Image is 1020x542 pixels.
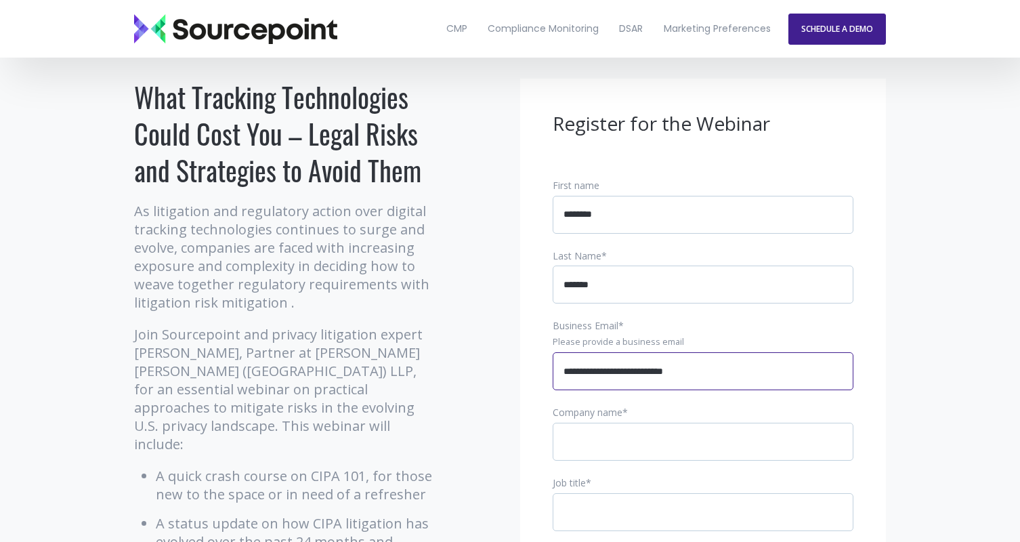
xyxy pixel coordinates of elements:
[134,202,435,312] p: As litigation and regulatory action over digital tracking technologies continues to surge and evo...
[553,476,586,489] span: Job title
[553,179,599,192] span: First name
[553,406,622,419] span: Company name
[134,14,337,44] img: Sourcepoint_logo_black_transparent (2)-2
[134,79,435,188] h1: What Tracking Technologies Could Cost You – Legal Risks and Strategies to Avoid Them
[553,249,601,262] span: Last Name
[553,111,853,137] h3: Register for the Webinar
[553,336,853,348] legend: Please provide a business email
[553,319,618,332] span: Business Email
[156,467,435,503] li: A quick crash course on CIPA 101, for those new to the space or in need of a refresher
[134,325,435,453] p: Join Sourcepoint and privacy litigation expert [PERSON_NAME], Partner at [PERSON_NAME] [PERSON_NA...
[788,14,886,45] a: SCHEDULE A DEMO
